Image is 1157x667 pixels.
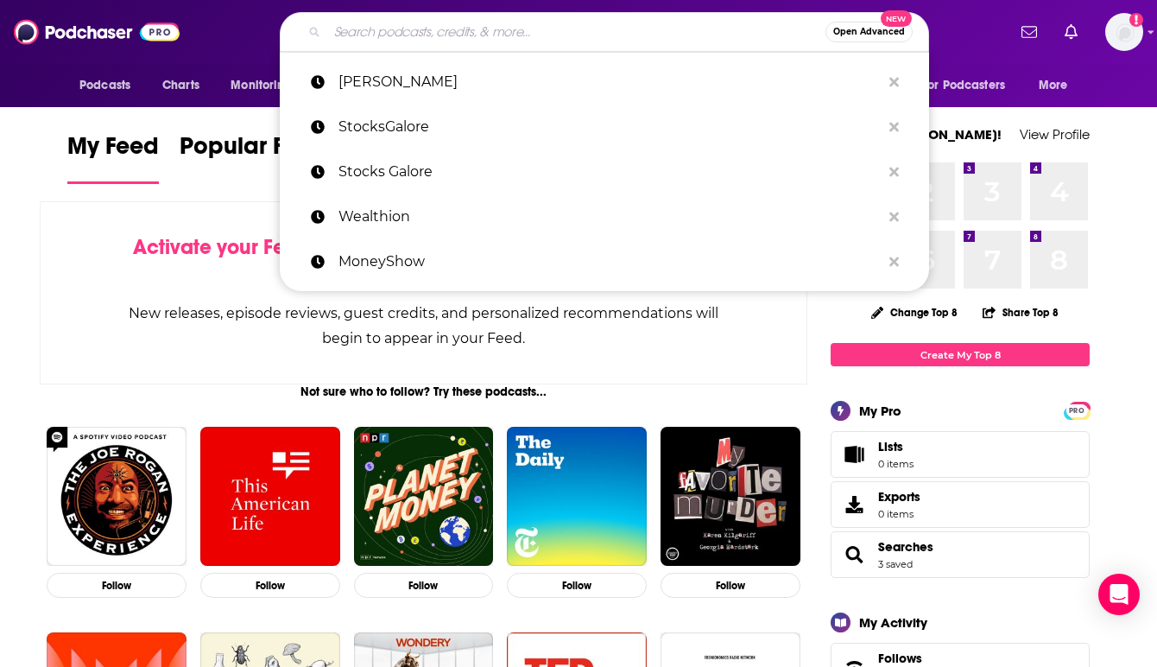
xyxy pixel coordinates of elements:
[1066,404,1087,417] span: PRO
[878,458,914,470] span: 0 items
[327,18,825,46] input: Search podcasts, credits, & more...
[831,481,1090,528] a: Exports
[280,12,929,52] div: Search podcasts, credits, & more...
[1098,574,1140,615] div: Open Intercom Messenger
[1015,17,1044,47] a: Show notifications dropdown
[859,403,901,419] div: My Pro
[859,614,927,631] div: My Activity
[861,302,968,323] button: Change Top 8
[47,427,187,567] img: The Joe Rogan Experience
[354,427,494,567] img: Planet Money
[127,301,720,351] div: New releases, episode reviews, guest credits, and personalized recommendations will begin to appe...
[1105,13,1143,51] button: Show profile menu
[1129,13,1143,27] svg: Add a profile image
[162,73,199,98] span: Charts
[661,427,800,567] img: My Favorite Murder with Karen Kilgariff and Georgia Hardstark
[831,531,1090,578] span: Searches
[922,73,1005,98] span: For Podcasters
[1058,17,1084,47] a: Show notifications dropdown
[218,69,314,102] button: open menu
[1066,403,1087,416] a: PRO
[878,651,1037,666] a: Follows
[878,558,913,570] a: 3 saved
[67,69,153,102] button: open menu
[878,489,920,505] span: Exports
[354,573,494,598] button: Follow
[200,427,340,567] img: This American Life
[338,105,881,149] p: StocksGalore
[127,235,720,285] div: by following Podcasts, Creators, Lists, and other Users!
[507,427,647,567] img: The Daily
[67,131,159,171] span: My Feed
[911,69,1030,102] button: open menu
[338,149,881,194] p: Stocks Galore
[280,239,929,284] a: MoneyShow
[825,22,913,42] button: Open AdvancedNew
[831,343,1090,366] a: Create My Top 8
[280,194,929,239] a: Wealthion
[1027,69,1090,102] button: open menu
[180,131,326,184] a: Popular Feed
[507,573,647,598] button: Follow
[878,651,922,666] span: Follows
[881,10,912,27] span: New
[40,384,807,399] div: Not sure who to follow? Try these podcasts...
[1105,13,1143,51] img: User Profile
[1105,13,1143,51] span: Logged in as HughE
[338,60,881,105] p: david rubinstein bloomberg
[878,439,914,454] span: Lists
[878,439,903,454] span: Lists
[837,543,871,567] a: Searches
[280,149,929,194] a: Stocks Galore
[151,69,210,102] a: Charts
[47,573,187,598] button: Follow
[982,295,1059,329] button: Share Top 8
[280,105,929,149] a: StocksGalore
[280,60,929,105] a: [PERSON_NAME]
[837,492,871,517] span: Exports
[878,508,920,520] span: 0 items
[338,239,881,284] p: MoneyShow
[14,16,180,48] img: Podchaser - Follow, Share and Rate Podcasts
[1020,126,1090,143] a: View Profile
[338,194,881,239] p: Wealthion
[1039,73,1068,98] span: More
[180,131,326,171] span: Popular Feed
[200,573,340,598] button: Follow
[878,539,933,555] a: Searches
[837,442,871,467] span: Lists
[831,431,1090,478] a: Lists
[833,28,905,36] span: Open Advanced
[231,73,292,98] span: Monitoring
[79,73,130,98] span: Podcasts
[67,131,159,184] a: My Feed
[133,234,310,260] span: Activate your Feed
[661,573,800,598] button: Follow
